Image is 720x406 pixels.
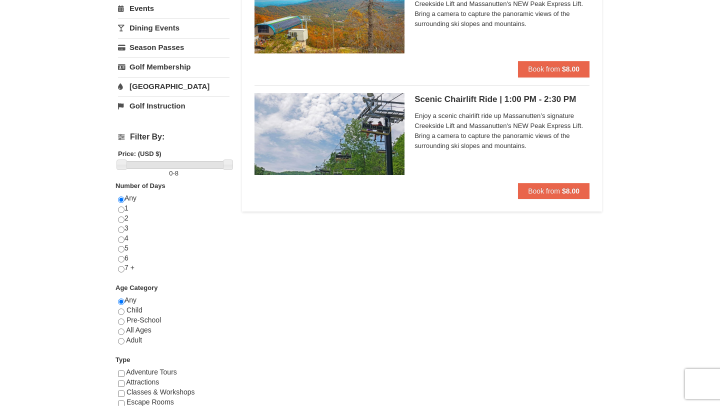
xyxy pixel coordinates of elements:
[115,356,130,363] strong: Type
[126,388,195,396] span: Classes & Workshops
[562,187,579,195] strong: $8.00
[518,61,589,77] button: Book from $8.00
[528,65,560,73] span: Book from
[254,93,404,175] img: 24896431-9-664d1467.jpg
[118,150,161,157] strong: Price: (USD $)
[118,193,229,283] div: Any 1 2 3 4 5 6 7 +
[562,65,579,73] strong: $8.00
[175,169,178,177] span: 8
[115,182,165,189] strong: Number of Days
[126,336,142,344] span: Adult
[118,132,229,141] h4: Filter By:
[126,316,161,324] span: Pre-School
[518,183,589,199] button: Book from $8.00
[414,111,589,151] span: Enjoy a scenic chairlift ride up Massanutten’s signature Creekside Lift and Massanutten's NEW Pea...
[126,326,151,334] span: All Ages
[126,378,159,386] span: Attractions
[414,94,589,104] h5: Scenic Chairlift Ride | 1:00 PM - 2:30 PM
[118,57,229,76] a: Golf Membership
[126,368,177,376] span: Adventure Tours
[118,38,229,56] a: Season Passes
[118,77,229,95] a: [GEOGRAPHIC_DATA]
[126,398,174,406] span: Escape Rooms
[169,169,172,177] span: 0
[118,295,229,355] div: Any
[126,306,142,314] span: Child
[528,187,560,195] span: Book from
[118,168,229,178] label: -
[118,18,229,37] a: Dining Events
[118,96,229,115] a: Golf Instruction
[115,284,158,291] strong: Age Category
